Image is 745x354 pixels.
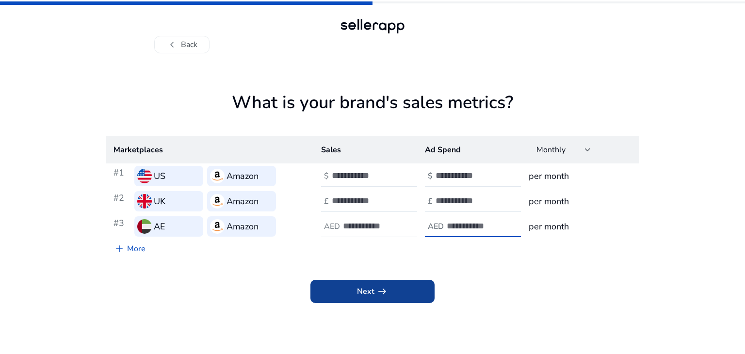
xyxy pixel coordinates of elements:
h4: AED [428,222,444,231]
h3: Amazon [227,169,259,183]
h4: £ [324,197,329,206]
h4: AED [324,222,340,231]
span: Next [357,286,388,297]
h3: #3 [113,216,130,237]
img: uk.svg [137,194,152,209]
span: arrow_right_alt [376,286,388,297]
span: chevron_left [166,39,178,50]
span: add [113,243,125,255]
h3: per month [529,194,632,208]
h3: Amazon [227,220,259,233]
h3: per month [529,220,632,233]
h4: £ [428,197,433,206]
h3: UK [154,194,165,208]
img: us.svg [137,169,152,183]
h3: #2 [113,191,130,211]
a: More [106,239,153,258]
h4: $ [324,172,329,181]
h4: $ [428,172,433,181]
span: Monthly [536,145,566,155]
h1: What is your brand's sales metrics? [106,92,639,136]
h3: #1 [113,166,130,186]
h3: AE [154,220,165,233]
h3: per month [529,169,632,183]
th: Marketplaces [106,136,313,163]
button: Nextarrow_right_alt [310,280,435,303]
h3: US [154,169,165,183]
th: Sales [313,136,417,163]
button: chevron_leftBack [154,36,210,53]
h3: Amazon [227,194,259,208]
th: Ad Spend [417,136,521,163]
img: ae.svg [137,219,152,234]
